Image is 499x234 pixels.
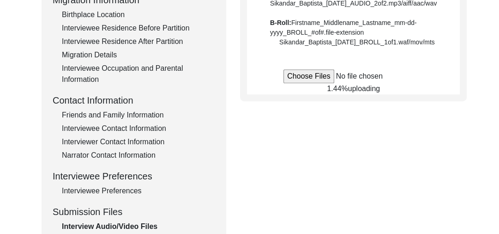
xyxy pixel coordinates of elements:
span: uploading [348,85,380,92]
span: 1.44% [327,85,348,92]
div: Interviewer Contact Information [62,136,215,148]
div: Narrator Contact Information [62,150,215,161]
div: Interviewee Preferences [62,185,215,197]
div: Interviewee Preferences [53,169,215,183]
div: Contact Information [53,93,215,107]
div: Friends and Family Information [62,110,215,121]
div: Submission Files [53,205,215,219]
div: Interviewee Residence Before Partition [62,23,215,34]
div: Interview Audio/Video Files [62,221,215,232]
div: Migration Details [62,49,215,61]
div: Birthplace Location [62,9,215,20]
div: Interviewee Residence After Partition [62,36,215,47]
div: Interviewee Occupation and Parental Information [62,63,215,85]
div: Interviewee Contact Information [62,123,215,134]
b: B-Roll: [270,19,291,26]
